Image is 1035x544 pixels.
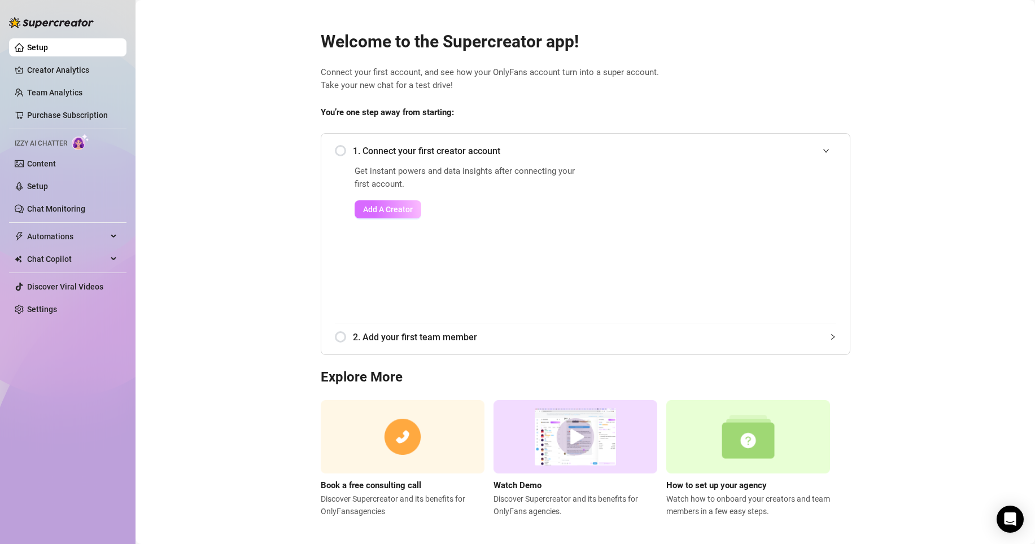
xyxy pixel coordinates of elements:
h2: Welcome to the Supercreator app! [321,31,850,52]
img: setup agency guide [666,400,830,474]
h3: Explore More [321,368,850,387]
a: Watch DemoDiscover Supercreator and its benefits for OnlyFans agencies. [494,400,657,517]
span: Discover Supercreator and its benefits for OnlyFans agencies [321,493,484,517]
button: Add A Creator [355,200,421,218]
span: thunderbolt [15,232,24,241]
a: Chat Monitoring [27,204,85,213]
iframe: Add Creators [610,165,836,309]
div: 2. Add your first team member [335,323,836,351]
strong: How to set up your agency [666,480,767,490]
strong: Book a free consulting call [321,480,421,490]
a: Setup [27,182,48,191]
strong: Watch Demo [494,480,541,490]
div: 1. Connect your first creator account [335,137,836,165]
a: Add A Creator [355,200,582,218]
span: Add A Creator [363,205,413,214]
img: AI Chatter [72,134,89,150]
span: Discover Supercreator and its benefits for OnlyFans agencies. [494,493,657,517]
a: Book a free consulting callDiscover Supercreator and its benefits for OnlyFansagencies [321,400,484,517]
div: Open Intercom Messenger [997,506,1024,533]
strong: You’re one step away from starting: [321,107,454,117]
img: supercreator demo [494,400,657,474]
a: Purchase Subscription [27,111,108,120]
a: Setup [27,43,48,52]
img: Chat Copilot [15,255,22,263]
img: logo-BBDzfeDw.svg [9,17,94,28]
span: 1. Connect your first creator account [353,144,836,158]
span: Automations [27,227,107,245]
a: Creator Analytics [27,61,117,79]
span: Watch how to onboard your creators and team members in a few easy steps. [666,493,830,517]
span: 2. Add your first team member [353,330,836,344]
a: Team Analytics [27,88,82,97]
span: Connect your first account, and see how your OnlyFans account turn into a super account. Take you... [321,66,850,93]
img: consulting call [321,400,484,474]
span: Chat Copilot [27,250,107,268]
span: expanded [823,147,829,154]
a: How to set up your agencyWatch how to onboard your creators and team members in a few easy steps. [666,400,830,517]
span: Izzy AI Chatter [15,138,67,149]
a: Discover Viral Videos [27,282,103,291]
span: Get instant powers and data insights after connecting your first account. [355,165,582,191]
a: Settings [27,305,57,314]
span: collapsed [829,334,836,340]
a: Content [27,159,56,168]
